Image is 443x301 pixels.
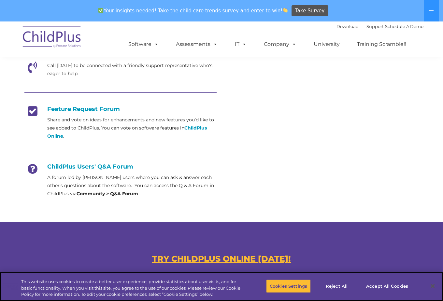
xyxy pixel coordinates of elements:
a: TRY CHILDPLUS ONLINE [DATE]! [152,254,291,264]
a: Software [122,38,165,51]
img: ChildPlus by Procare Solutions [20,22,85,54]
button: Cookies Settings [266,279,311,293]
a: IT [228,38,253,51]
strong: Community > Q&A Forum [77,191,138,197]
span: Take Survey [295,5,324,17]
font: | [336,24,423,29]
p: Share and vote on ideas for enhancements and new features you’d like to see added to ChildPlus. Y... [47,116,217,140]
a: Download [336,24,359,29]
span: Your insights needed! Take the child care trends survey and enter to win! [95,4,291,17]
p: Call [DATE] to be connected with a friendly support representative who's eager to help. [47,62,217,78]
a: Assessments [169,38,224,51]
p: A forum led by [PERSON_NAME] users where you can ask & answer each other’s questions about the so... [47,173,217,198]
a: Support [366,24,384,29]
a: Take Survey [292,5,328,17]
button: Accept All Cookies [363,279,412,293]
button: Close [425,279,440,293]
h4: ChildPlus Users' Q&A Forum [24,163,217,170]
img: 👏 [283,8,288,13]
a: Training Scramble!! [350,38,413,51]
a: University [307,38,346,51]
a: Company [257,38,303,51]
h4: Feature Request Forum [24,105,217,113]
a: Schedule A Demo [385,24,423,29]
div: This website uses cookies to create a better user experience, provide statistics about user visit... [21,279,244,298]
img: ✅ [98,8,103,13]
button: Reject All [316,279,357,293]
